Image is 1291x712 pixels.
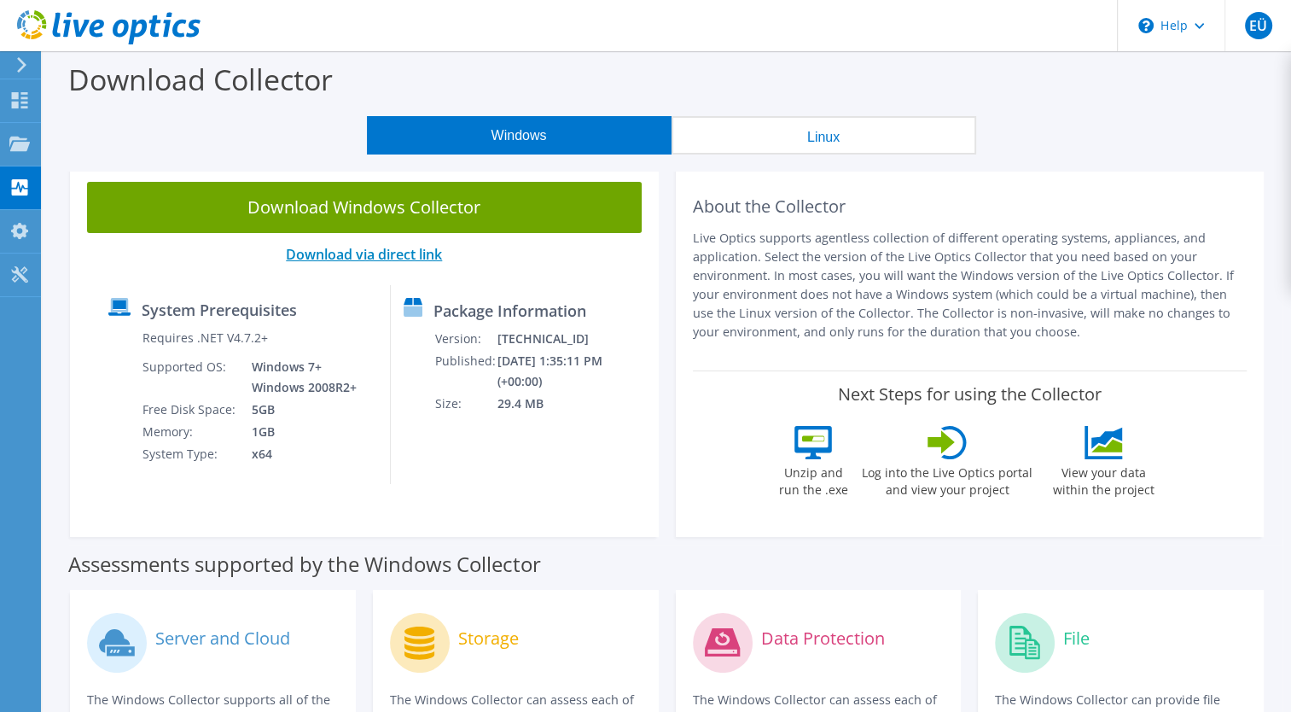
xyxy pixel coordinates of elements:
td: Supported OS: [142,356,239,399]
label: View your data within the project [1042,459,1165,499]
td: x64 [239,443,360,465]
td: [TECHNICAL_ID] [497,328,650,350]
a: Download Windows Collector [87,182,642,233]
label: Storage [458,630,519,647]
label: Download Collector [68,60,333,99]
td: Free Disk Space: [142,399,239,421]
label: Package Information [433,302,586,319]
td: [DATE] 1:35:11 PM (+00:00) [497,350,650,393]
p: Live Optics supports agentless collection of different operating systems, appliances, and applica... [693,229,1247,341]
label: System Prerequisites [142,301,297,318]
td: 1GB [239,421,360,443]
svg: \n [1138,18,1154,33]
label: Data Protection [761,630,885,647]
td: 5GB [239,399,360,421]
td: Memory: [142,421,239,443]
label: Assessments supported by the Windows Collector [68,556,541,573]
td: Version: [434,328,497,350]
td: Published: [434,350,497,393]
label: Next Steps for using the Collector [838,384,1102,405]
label: Server and Cloud [155,630,290,647]
button: Linux [672,116,976,155]
label: File [1063,630,1090,647]
td: Size: [434,393,497,415]
button: Windows [367,116,672,155]
td: System Type: [142,443,239,465]
h2: About the Collector [693,196,1247,217]
label: Requires .NET V4.7.2+ [142,330,268,347]
span: EÜ [1245,12,1272,39]
td: 29.4 MB [497,393,650,415]
td: Windows 7+ Windows 2008R2+ [239,356,360,399]
label: Unzip and run the .exe [774,459,852,499]
label: Log into the Live Optics portal and view your project [861,459,1033,499]
a: Download via direct link [286,245,442,264]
